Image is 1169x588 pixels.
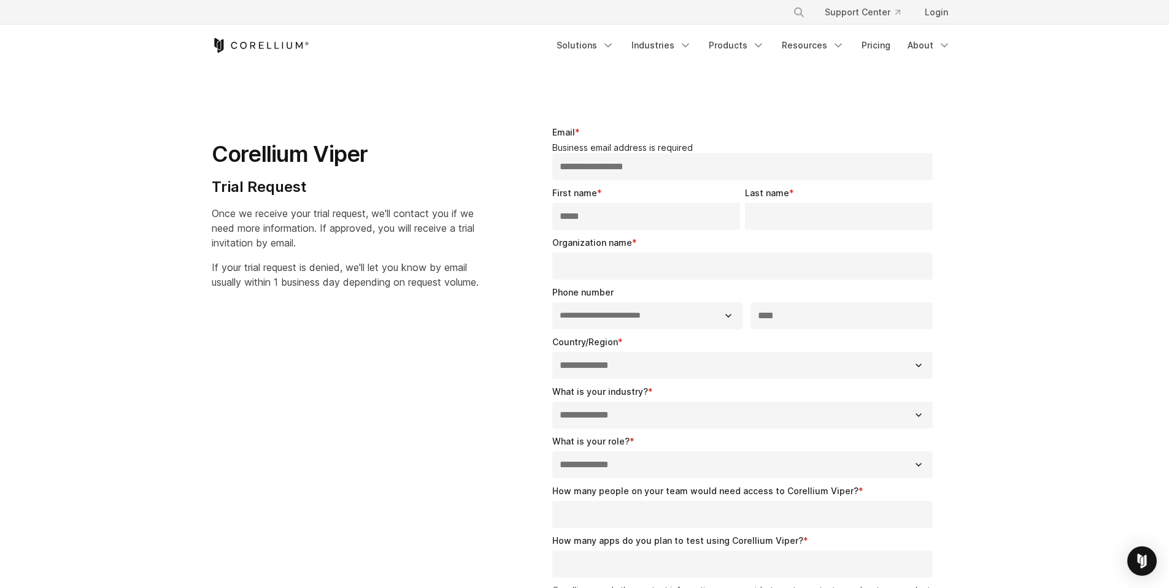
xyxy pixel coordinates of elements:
span: If your trial request is denied, we'll let you know by email usually within 1 business day depend... [212,261,479,288]
h4: Trial Request [212,178,479,196]
span: Last name [745,188,789,198]
span: How many people on your team would need access to Corellium Viper? [552,486,858,496]
div: Open Intercom Messenger [1127,546,1157,576]
span: Organization name [552,237,632,248]
span: Country/Region [552,337,618,347]
span: Once we receive your trial request, we'll contact you if we need more information. If approved, y... [212,207,474,249]
a: Pricing [854,34,898,56]
a: About [900,34,958,56]
button: Search [788,1,810,23]
h1: Corellium Viper [212,140,479,168]
div: Navigation Menu [778,1,958,23]
span: How many apps do you plan to test using Corellium Viper? [552,535,803,546]
span: First name [552,188,597,198]
a: Industries [624,34,699,56]
span: Email [552,127,575,137]
a: Resources [774,34,852,56]
a: Support Center [815,1,910,23]
a: Products [701,34,772,56]
span: What is your role? [552,436,630,446]
a: Solutions [549,34,622,56]
a: Corellium Home [212,38,309,53]
a: Login [915,1,958,23]
legend: Business email address is required [552,142,938,153]
span: What is your industry? [552,386,648,397]
div: Navigation Menu [549,34,958,56]
span: Phone number [552,287,614,297]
